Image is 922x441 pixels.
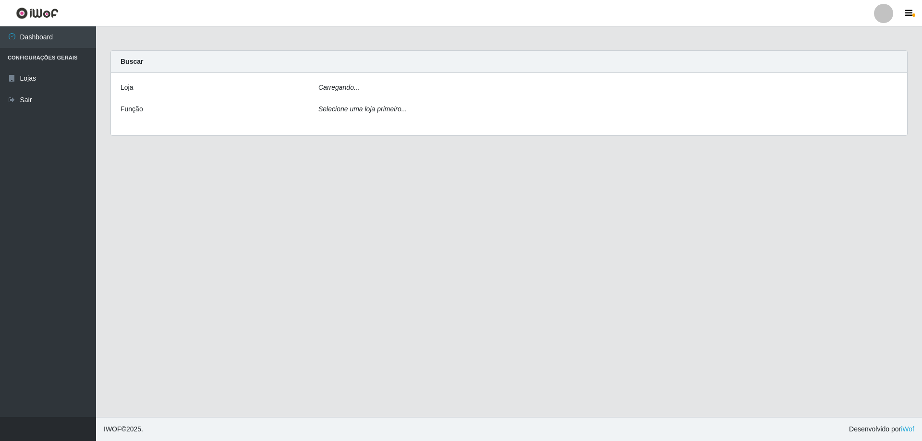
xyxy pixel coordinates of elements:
span: © 2025 . [104,424,143,434]
label: Função [121,104,143,114]
span: Desenvolvido por [849,424,914,434]
span: IWOF [104,425,121,433]
a: iWof [901,425,914,433]
img: CoreUI Logo [16,7,59,19]
strong: Buscar [121,58,143,65]
label: Loja [121,83,133,93]
i: Carregando... [318,83,360,91]
i: Selecione uma loja primeiro... [318,105,407,113]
